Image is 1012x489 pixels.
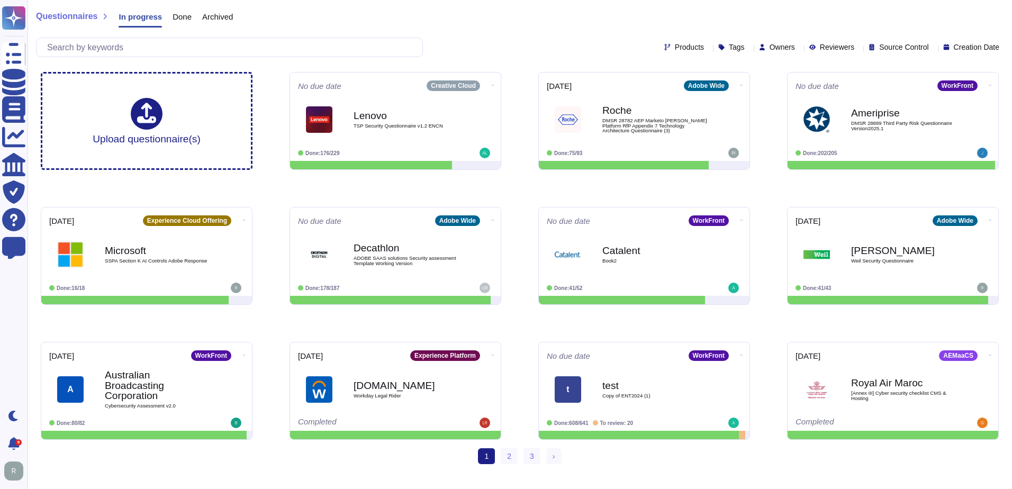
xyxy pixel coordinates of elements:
div: Upload questionnaire(s) [93,98,201,144]
div: A [57,376,84,403]
div: Experience Cloud Offering [143,215,231,226]
img: user [480,148,490,158]
span: DMSR 28782 AEP Marketo [PERSON_NAME] Platform RfP Appendix 7 Technology Architecture Questionnair... [602,118,708,133]
b: Lenovo [354,111,459,121]
span: Done: 75/93 [554,150,582,156]
span: Done: 178/187 [305,285,340,291]
span: Book2 [602,258,708,264]
span: TSP Security Questionnaire v1.2 ENCN [354,123,459,129]
div: AEMaaCS [939,350,978,361]
span: Creation Date [954,43,999,51]
span: Weil Security Questionnaire [851,258,957,264]
span: [DATE] [547,82,572,90]
div: Experience Platform [410,350,480,361]
div: Adobe Wide [435,215,480,226]
b: Roche [602,105,708,115]
span: No due date [547,217,590,225]
img: Logo [306,106,332,133]
span: Done: 176/229 [305,150,340,156]
img: user [977,283,988,293]
span: To review: 20 [600,420,634,426]
span: Done: 41/52 [554,285,582,291]
button: user [2,459,31,483]
span: Done: 16/18 [57,285,85,291]
img: user [480,418,490,428]
div: Adobe Wide [933,215,978,226]
img: Logo [306,241,332,268]
span: Done: 41/43 [803,285,831,291]
span: No due date [796,82,839,90]
b: [DOMAIN_NAME] [354,381,459,391]
img: user [977,418,988,428]
img: Logo [803,241,830,268]
span: No due date [298,217,341,225]
div: t [555,376,581,403]
img: Logo [57,241,84,268]
span: Source Control [879,43,928,51]
span: Done: 80/82 [57,420,85,426]
span: No due date [547,352,590,360]
span: [DATE] [298,352,323,360]
span: › [553,452,555,460]
b: Catalent [602,246,708,256]
b: Decathlon [354,243,459,253]
span: Done: 202/205 [803,150,837,156]
a: 2 [501,448,518,464]
span: Workday Legal Rider [354,393,459,399]
img: Logo [555,241,581,268]
span: Copy of ENT2024 (1) [602,393,708,399]
span: [DATE] [796,217,820,225]
span: ADOBE SAAS solutions Security assessment Template Working Version [354,256,459,266]
div: Creative Cloud [427,80,480,91]
span: 1 [478,448,495,464]
div: Completed [796,418,925,428]
span: Questionnaires [36,12,97,21]
span: Done: 608/641 [554,420,589,426]
img: user [728,283,739,293]
div: WorkFront [937,80,978,91]
img: Logo [803,106,830,133]
span: [DATE] [796,352,820,360]
b: Australian Broadcasting Corporation [105,370,211,401]
span: [DATE] [49,352,74,360]
span: In progress [119,13,162,21]
div: 9 [15,439,22,446]
div: WorkFront [191,350,231,361]
span: Reviewers [820,43,854,51]
b: test [602,381,708,391]
span: Tags [729,43,745,51]
div: WorkFront [689,350,729,361]
span: [Annex III] Cyber security checklist CMS & Hosting [851,391,957,401]
div: Completed [298,418,428,428]
b: Microsoft [105,246,211,256]
a: 3 [523,448,540,464]
img: user [231,283,241,293]
span: Done [173,13,192,21]
img: user [231,418,241,428]
span: Cybersecurity Assessment v2.0 [105,403,211,409]
img: Logo [306,376,332,403]
b: Royal Air Maroc [851,378,957,388]
span: SSPA Section K AI Controls Adobe Response [105,258,211,264]
span: Archived [202,13,233,21]
img: user [728,148,739,158]
img: Logo [555,106,581,133]
span: [DATE] [49,217,74,225]
img: Logo [803,376,830,403]
span: Products [675,43,704,51]
img: user [4,461,23,481]
img: user [480,283,490,293]
div: Adobe Wide [684,80,729,91]
img: user [728,418,739,428]
div: WorkFront [689,215,729,226]
b: [PERSON_NAME] [851,246,957,256]
input: Search by keywords [42,38,422,57]
img: user [977,148,988,158]
span: Owners [770,43,795,51]
span: DMSR 28889 Third Party Risk Questionnaire Version2025.1 [851,121,957,131]
span: No due date [298,82,341,90]
b: Ameriprise [851,108,957,118]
